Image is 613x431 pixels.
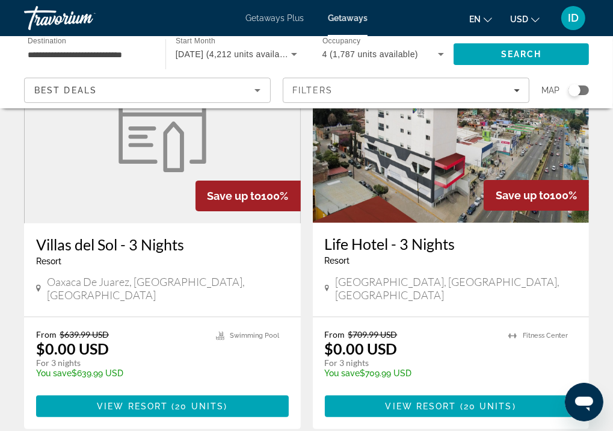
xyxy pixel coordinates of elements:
span: Search [501,49,542,59]
p: $0.00 USD [36,340,109,358]
span: Occupancy [322,37,360,45]
span: Destination [28,37,66,45]
span: Resort [36,256,61,266]
span: ID [568,12,579,24]
span: Filters [292,85,333,95]
span: 4 (1,787 units available) [322,49,419,59]
span: $709.99 USD [348,329,398,340]
span: USD [510,14,528,24]
span: Save up to [496,189,550,202]
span: Start Month [176,37,215,45]
p: $709.99 USD [325,368,497,378]
span: Best Deals [34,85,97,95]
img: Life Hotel - 3 Nights [313,30,590,223]
a: Life Hotel - 3 Nights [325,235,578,253]
button: Filters [283,78,529,103]
span: [DATE] (4,212 units available) [176,49,295,59]
span: From [36,329,57,340]
span: Save up to [208,190,262,202]
span: View Resort [386,402,457,411]
span: ( ) [457,402,516,411]
p: For 3 nights [36,358,204,368]
button: User Menu [558,5,589,31]
span: 20 units [464,402,513,411]
span: From [325,329,345,340]
p: For 3 nights [325,358,497,368]
a: Travorium [24,2,144,34]
span: View Resort [97,402,168,411]
input: Select destination [28,48,150,62]
span: 20 units [175,402,224,411]
a: Villas del Sol - 3 Nights [24,30,301,223]
a: Getaways [328,13,368,23]
div: 100% [196,181,301,211]
a: Getaways Plus [245,13,304,23]
mat-select: Sort by [34,83,260,98]
img: Villas del Sol - 3 Nights [111,82,214,172]
div: 100% [484,180,589,211]
span: You save [325,368,360,378]
button: Search [454,43,589,65]
span: Map [541,82,559,99]
button: View Resort(20 units) [325,395,578,417]
button: Change language [469,10,492,28]
button: Change currency [510,10,540,28]
span: en [469,14,481,24]
a: Villas del Sol - 3 Nights [36,235,289,253]
p: $639.99 USD [36,368,204,378]
span: Swimming Pool [230,332,280,340]
iframe: Button to launch messaging window [565,383,603,421]
span: You save [36,368,72,378]
span: $639.99 USD [60,329,109,340]
span: Fitness Center [523,332,568,340]
p: $0.00 USD [325,340,398,358]
button: View Resort(20 units) [36,395,289,417]
span: [GEOGRAPHIC_DATA], [GEOGRAPHIC_DATA], [GEOGRAPHIC_DATA] [335,275,577,302]
span: ( ) [168,402,227,411]
span: Oaxaca de Juarez, [GEOGRAPHIC_DATA], [GEOGRAPHIC_DATA] [47,275,289,302]
span: Resort [325,256,350,265]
